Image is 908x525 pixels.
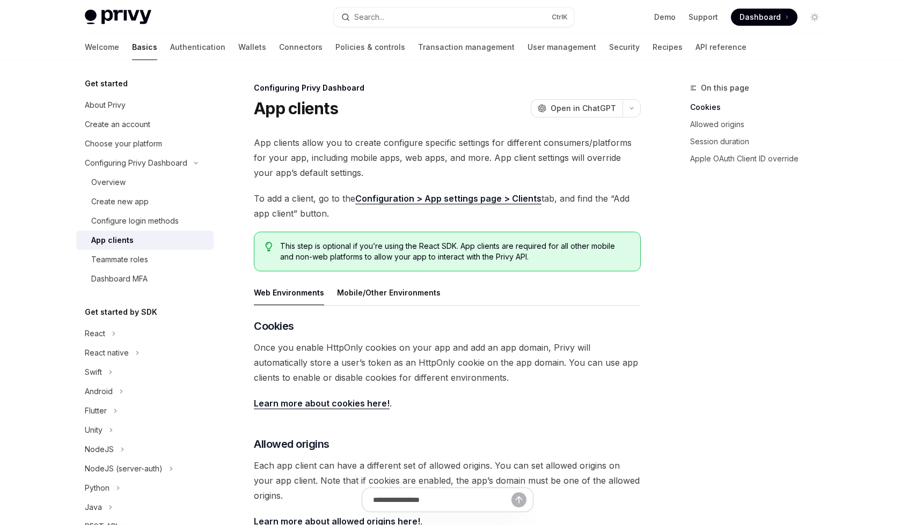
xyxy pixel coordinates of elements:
div: Unity [85,424,102,437]
div: Swift [85,366,102,379]
button: Android [76,382,214,401]
div: Dashboard MFA [91,272,148,285]
a: Create an account [76,115,214,134]
span: To add a client, go to the tab, and find the “Add app client” button. [254,191,641,221]
div: React [85,327,105,340]
button: Web Environments [254,280,324,305]
span: Dashboard [739,12,781,23]
a: Support [689,12,718,23]
button: Toggle dark mode [806,9,823,26]
a: Dashboard [731,9,797,26]
a: Learn more about cookies here! [254,398,390,409]
svg: Tip [265,242,273,252]
span: Each app client can have a different set of allowed origins. You can set allowed origins on your ... [254,458,641,503]
a: About Privy [76,95,214,115]
div: About Privy [85,99,126,112]
button: Swift [76,363,214,382]
h5: Get started [85,77,128,90]
a: Overview [76,173,214,192]
a: Session duration [690,133,832,150]
input: Ask a question... [373,488,511,512]
button: React native [76,343,214,363]
a: Welcome [85,34,119,60]
a: Cookies [690,99,832,116]
div: Overview [91,176,126,189]
span: Ctrl K [552,13,568,21]
img: light logo [85,10,151,25]
a: Allowed origins [690,116,832,133]
a: Connectors [279,34,323,60]
a: Security [609,34,640,60]
div: NodeJS (server-auth) [85,462,163,475]
span: . [254,396,641,411]
div: Android [85,385,113,398]
a: App clients [76,231,214,250]
span: On this page [701,82,749,94]
span: Once you enable HttpOnly cookies on your app and add an app domain, Privy will automatically stor... [254,340,641,385]
button: Search...CtrlK [334,8,574,27]
button: Configuring Privy Dashboard [76,153,214,173]
a: Authentication [170,34,225,60]
div: App clients [91,234,134,247]
div: Flutter [85,404,107,417]
h1: App clients [254,99,338,118]
div: NodeJS [85,443,114,456]
button: React [76,324,214,343]
div: Configuring Privy Dashboard [254,83,641,93]
div: React native [85,346,129,359]
div: Search... [354,11,384,24]
span: App clients allow you to create configure specific settings for different consumers/platforms for... [254,135,641,180]
div: Configuring Privy Dashboard [85,157,187,169]
a: Basics [132,34,157,60]
div: Configure login methods [91,215,179,227]
div: Teammate roles [91,253,148,266]
button: Open in ChatGPT [531,99,623,117]
button: Mobile/Other Environments [337,280,441,305]
a: Configuration > App settings page > Clients [355,193,541,204]
a: Configure login methods [76,211,214,231]
span: Cookies [254,319,294,334]
div: Create an account [85,118,150,131]
span: Allowed origins [254,437,329,452]
button: NodeJS (server-auth) [76,459,214,478]
button: Send message [511,492,526,507]
a: Dashboard MFA [76,269,214,289]
button: NodeJS [76,440,214,459]
a: Create new app [76,192,214,211]
a: Policies & controls [335,34,405,60]
a: API reference [695,34,746,60]
a: Teammate roles [76,250,214,269]
a: Apple OAuth Client ID override [690,150,832,167]
div: Choose your platform [85,137,162,150]
button: Flutter [76,401,214,420]
div: Create new app [91,195,149,208]
a: Recipes [653,34,683,60]
a: Wallets [238,34,266,60]
a: Transaction management [418,34,515,60]
div: Python [85,482,109,494]
a: Choose your platform [76,134,214,153]
a: Demo [654,12,676,23]
a: User management [528,34,596,60]
button: Java [76,498,214,517]
span: Open in ChatGPT [551,103,616,114]
div: Java [85,501,102,514]
button: Unity [76,420,214,440]
button: Python [76,478,214,498]
h5: Get started by SDK [85,306,157,319]
span: This step is optional if you’re using the React SDK. App clients are required for all other mobil... [280,241,629,262]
